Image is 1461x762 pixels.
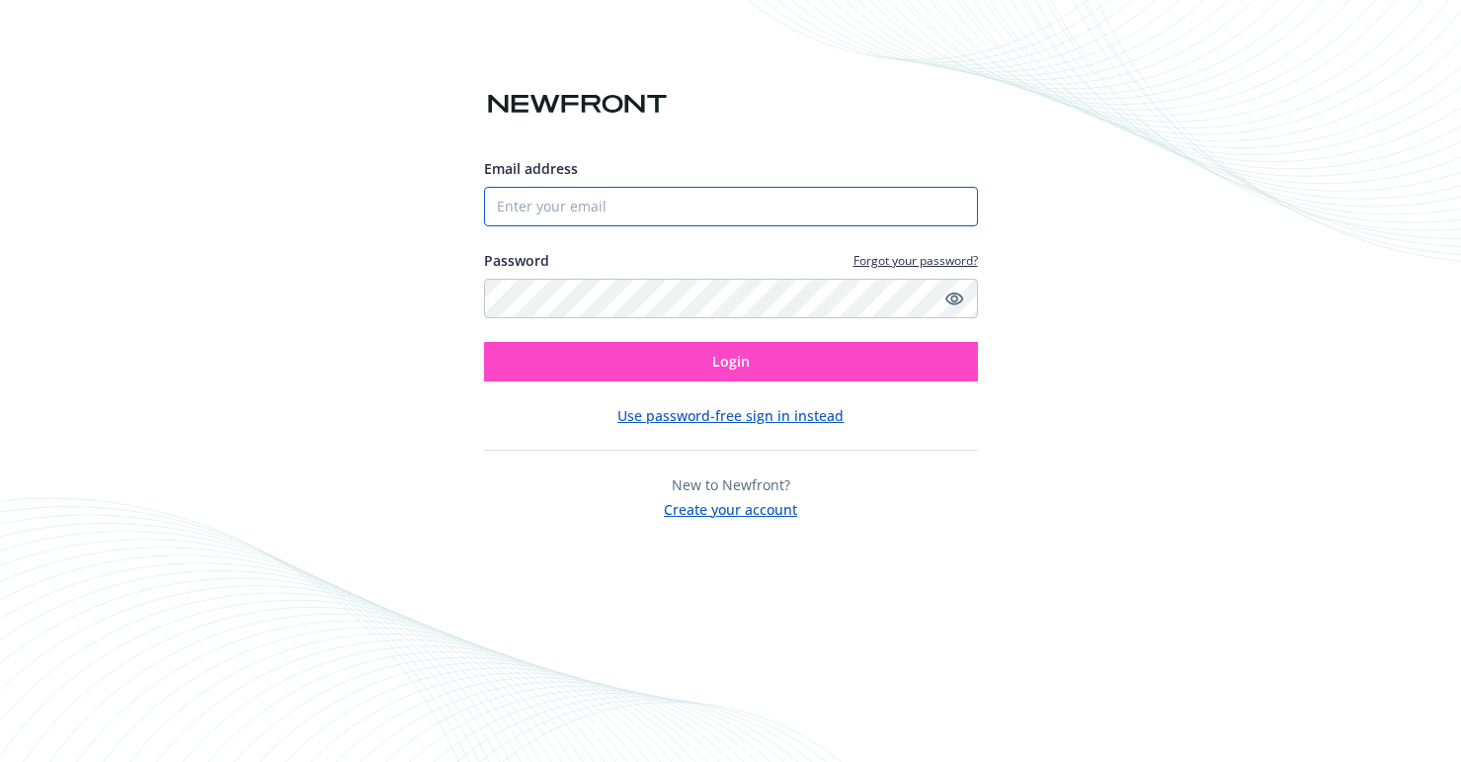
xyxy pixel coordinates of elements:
[672,475,790,494] span: New to Newfront?
[484,159,578,178] span: Email address
[484,87,671,122] img: Newfront logo
[617,405,844,426] button: Use password-free sign in instead
[664,495,797,520] button: Create your account
[484,279,978,318] input: Enter your password
[484,250,549,271] label: Password
[484,187,978,226] input: Enter your email
[484,342,978,381] button: Login
[712,352,750,371] span: Login
[853,252,978,269] a: Forgot your password?
[942,287,966,310] a: Show password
